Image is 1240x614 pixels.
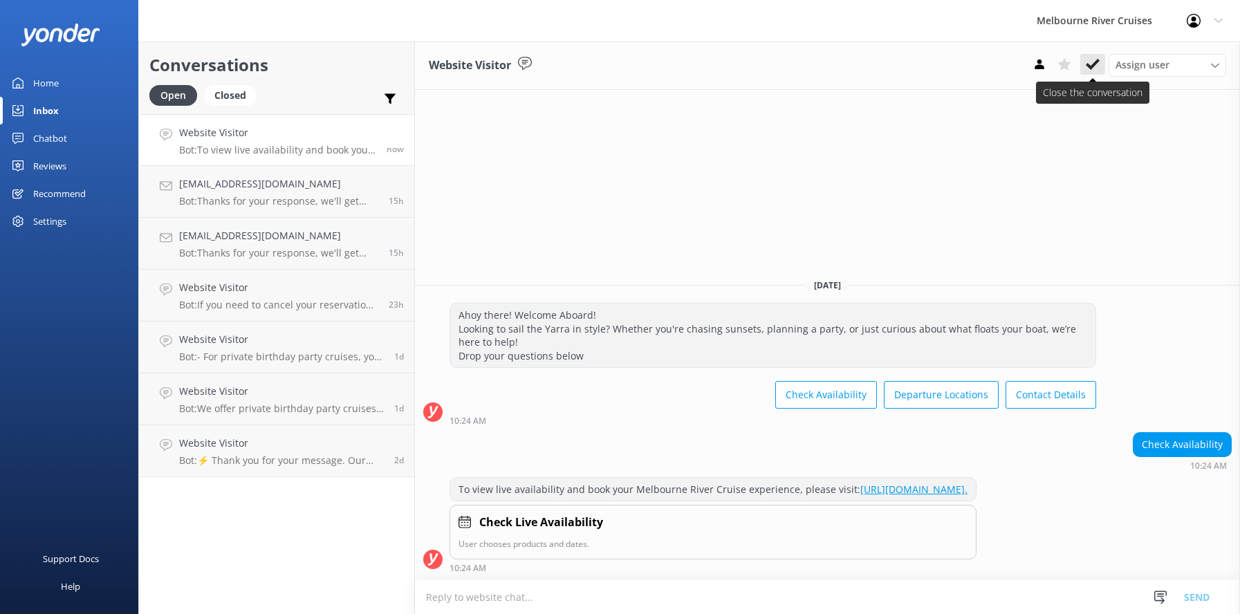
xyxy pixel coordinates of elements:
[139,373,414,425] a: Website VisitorBot:We offer private birthday party cruises for all ages on the Yarra River. You c...
[149,87,204,102] a: Open
[139,218,414,270] a: [EMAIL_ADDRESS][DOMAIN_NAME]Bot:Thanks for your response, we'll get back to you as soon as we can...
[179,176,378,192] h4: [EMAIL_ADDRESS][DOMAIN_NAME]
[179,332,384,347] h4: Website Visitor
[860,483,968,496] a: [URL][DOMAIN_NAME].
[450,416,1096,425] div: Sep 12 2025 10:24am (UTC +10:00) Australia/Sydney
[394,402,404,414] span: Sep 10 2025 09:16pm (UTC +10:00) Australia/Sydney
[1133,461,1232,470] div: Sep 12 2025 10:24am (UTC +10:00) Australia/Sydney
[1116,57,1169,73] span: Assign user
[479,514,603,532] h4: Check Live Availability
[1006,381,1096,409] button: Contact Details
[179,454,384,467] p: Bot: ⚡ Thank you for your message. Our office hours are Mon - Fri 9.30am - 5pm. We'll get back to...
[389,247,404,259] span: Sep 11 2025 06:24pm (UTC +10:00) Australia/Sydney
[33,207,66,235] div: Settings
[389,195,404,207] span: Sep 11 2025 06:39pm (UTC +10:00) Australia/Sydney
[21,24,100,46] img: yonder-white-logo.png
[394,351,404,362] span: Sep 11 2025 07:23am (UTC +10:00) Australia/Sydney
[387,143,404,155] span: Sep 12 2025 10:24am (UTC +10:00) Australia/Sydney
[450,304,1095,367] div: Ahoy there! Welcome Aboard! Looking to sail the Yarra in style? Whether you're chasing sunsets, p...
[204,87,263,102] a: Closed
[1190,462,1227,470] strong: 10:24 AM
[179,228,378,243] h4: [EMAIL_ADDRESS][DOMAIN_NAME]
[806,279,849,291] span: [DATE]
[450,564,486,573] strong: 10:24 AM
[775,381,877,409] button: Check Availability
[450,478,976,501] div: To view live availability and book your Melbourne River Cruise experience, please visit:
[450,417,486,425] strong: 10:24 AM
[33,152,66,180] div: Reviews
[43,545,99,573] div: Support Docs
[149,52,404,78] h2: Conversations
[179,280,378,295] h4: Website Visitor
[459,537,968,550] p: User chooses products and dates.
[179,144,376,156] p: Bot: To view live availability and book your Melbourne River Cruise experience, please visit: [UR...
[1133,433,1231,456] div: Check Availability
[33,69,59,97] div: Home
[139,425,414,477] a: Website VisitorBot:⚡ Thank you for your message. Our office hours are Mon - Fri 9.30am - 5pm. We'...
[204,85,257,106] div: Closed
[179,402,384,415] p: Bot: We offer private birthday party cruises for all ages on the Yarra River. You can enjoy sceni...
[139,114,414,166] a: Website VisitorBot:To view live availability and book your Melbourne River Cruise experience, ple...
[884,381,999,409] button: Departure Locations
[139,270,414,322] a: Website VisitorBot:If you need to cancel your reservation, please contact our team at [PHONE_NUMB...
[429,57,511,75] h3: Website Visitor
[1109,54,1226,76] div: Assign User
[179,436,384,451] h4: Website Visitor
[394,454,404,466] span: Sep 10 2025 06:23am (UTC +10:00) Australia/Sydney
[33,124,67,152] div: Chatbot
[179,247,378,259] p: Bot: Thanks for your response, we'll get back to you as soon as we can during opening hours.
[33,97,59,124] div: Inbox
[179,299,378,311] p: Bot: If you need to cancel your reservation, please contact our team at [PHONE_NUMBER] or email [...
[179,351,384,363] p: Bot: - For private birthday party cruises, you can celebrate on the Yarra River with scenic views...
[139,166,414,218] a: [EMAIL_ADDRESS][DOMAIN_NAME]Bot:Thanks for your response, we'll get back to you as soon as we can...
[179,384,384,399] h4: Website Visitor
[389,299,404,310] span: Sep 11 2025 10:38am (UTC +10:00) Australia/Sydney
[450,563,977,573] div: Sep 12 2025 10:24am (UTC +10:00) Australia/Sydney
[139,322,414,373] a: Website VisitorBot:- For private birthday party cruises, you can celebrate on the Yarra River wit...
[179,125,376,140] h4: Website Visitor
[33,180,86,207] div: Recommend
[179,195,378,207] p: Bot: Thanks for your response, we'll get back to you as soon as we can during opening hours.
[61,573,80,600] div: Help
[149,85,197,106] div: Open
